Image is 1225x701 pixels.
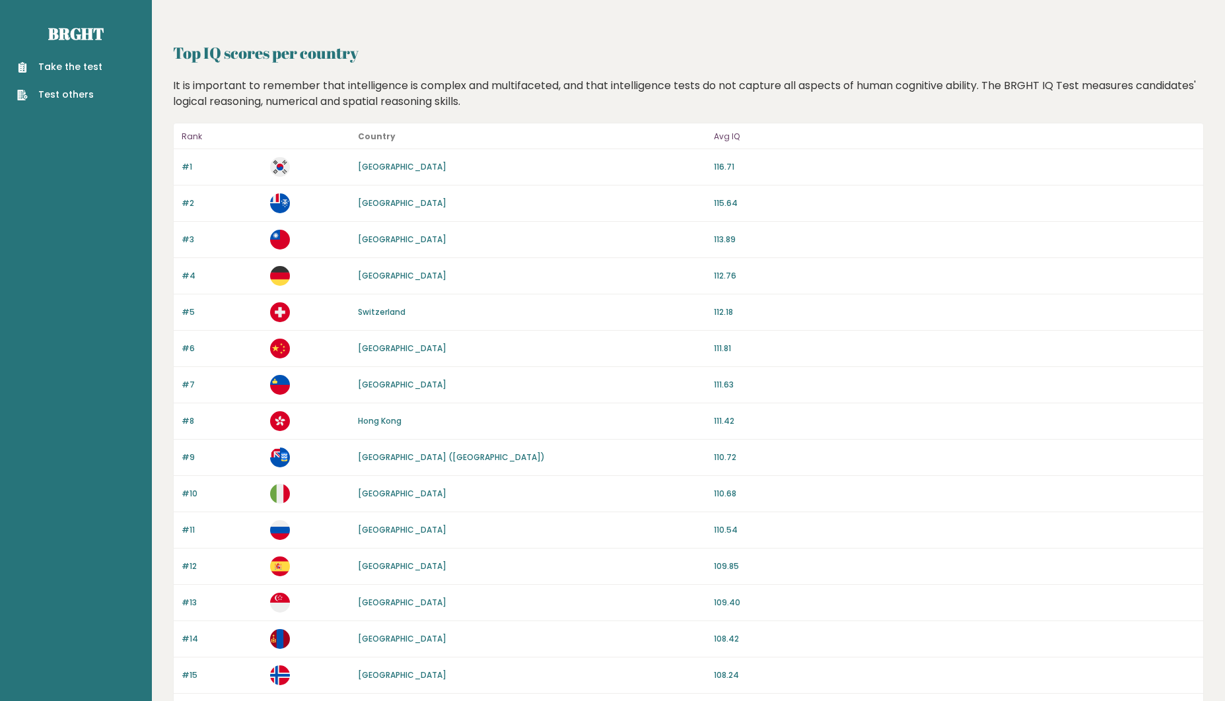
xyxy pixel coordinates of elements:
[358,131,396,142] b: Country
[358,197,446,209] a: [GEOGRAPHIC_DATA]
[168,78,1209,110] div: It is important to remember that intelligence is complex and multifaceted, and that intelligence ...
[714,669,1195,681] p: 108.24
[714,197,1195,209] p: 115.64
[182,306,262,318] p: #5
[714,161,1195,173] p: 116.71
[270,266,290,286] img: de.svg
[714,451,1195,463] p: 110.72
[714,597,1195,609] p: 109.40
[17,88,102,102] a: Test others
[714,306,1195,318] p: 112.18
[182,379,262,391] p: #7
[270,629,290,649] img: mn.svg
[270,665,290,685] img: no.svg
[714,379,1195,391] p: 111.63
[270,556,290,576] img: es.svg
[714,234,1195,246] p: 113.89
[714,129,1195,145] p: Avg IQ
[182,488,262,500] p: #10
[270,593,290,613] img: sg.svg
[182,597,262,609] p: #13
[358,488,446,499] a: [GEOGRAPHIC_DATA]
[714,270,1195,282] p: 112.76
[358,379,446,390] a: [GEOGRAPHIC_DATA]
[182,451,262,463] p: #9
[17,60,102,74] a: Take the test
[358,560,446,572] a: [GEOGRAPHIC_DATA]
[48,23,104,44] a: Brght
[270,302,290,322] img: ch.svg
[358,451,545,463] a: [GEOGRAPHIC_DATA] ([GEOGRAPHIC_DATA])
[182,197,262,209] p: #2
[358,633,446,644] a: [GEOGRAPHIC_DATA]
[182,270,262,282] p: #4
[173,41,1204,65] h2: Top IQ scores per country
[182,161,262,173] p: #1
[714,415,1195,427] p: 111.42
[182,415,262,427] p: #8
[270,193,290,213] img: tf.svg
[270,375,290,395] img: li.svg
[182,129,262,145] p: Rank
[714,560,1195,572] p: 109.85
[182,343,262,354] p: #6
[270,520,290,540] img: ru.svg
[358,161,446,172] a: [GEOGRAPHIC_DATA]
[182,560,262,572] p: #12
[182,633,262,645] p: #14
[358,669,446,681] a: [GEOGRAPHIC_DATA]
[270,411,290,431] img: hk.svg
[270,448,290,467] img: fk.svg
[270,157,290,177] img: kr.svg
[182,524,262,536] p: #11
[714,488,1195,500] p: 110.68
[270,230,290,250] img: tw.svg
[358,306,405,317] a: Switzerland
[714,343,1195,354] p: 111.81
[182,234,262,246] p: #3
[714,633,1195,645] p: 108.42
[358,234,446,245] a: [GEOGRAPHIC_DATA]
[358,415,402,426] a: Hong Kong
[182,669,262,681] p: #15
[270,339,290,358] img: cn.svg
[714,524,1195,536] p: 110.54
[270,484,290,504] img: it.svg
[358,270,446,281] a: [GEOGRAPHIC_DATA]
[358,597,446,608] a: [GEOGRAPHIC_DATA]
[358,343,446,354] a: [GEOGRAPHIC_DATA]
[358,524,446,535] a: [GEOGRAPHIC_DATA]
